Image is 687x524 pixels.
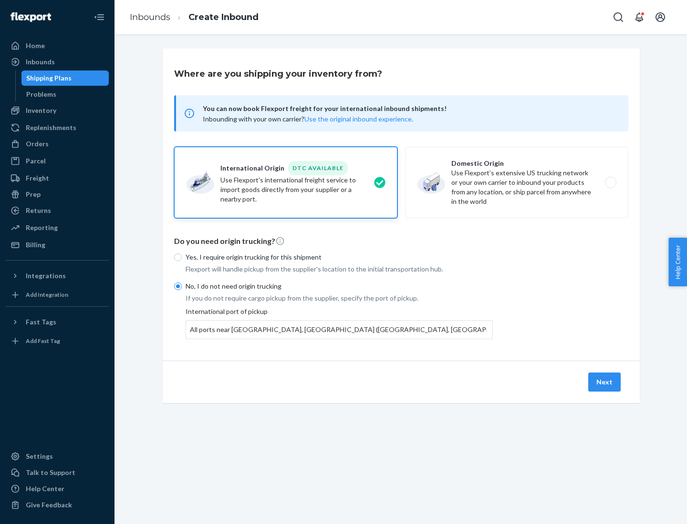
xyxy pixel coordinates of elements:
[651,8,670,27] button: Open account menu
[6,120,109,135] a: Replenishments
[6,481,109,496] a: Help Center
[21,87,109,102] a: Problems
[668,238,687,286] button: Help Center
[122,3,266,31] ol: breadcrumbs
[174,282,182,290] input: No, I do not need origin trucking
[188,12,259,22] a: Create Inbound
[6,449,109,464] a: Settings
[10,12,51,22] img: Flexport logo
[26,317,56,327] div: Fast Tags
[26,173,49,183] div: Freight
[174,236,628,247] p: Do you need origin trucking?
[6,497,109,513] button: Give Feedback
[26,452,53,461] div: Settings
[6,287,109,302] a: Add Integration
[6,171,109,186] a: Freight
[6,54,109,70] a: Inbounds
[203,115,413,123] span: Inbounding with your own carrier?
[6,268,109,283] button: Integrations
[26,139,49,149] div: Orders
[26,90,56,99] div: Problems
[26,271,66,281] div: Integrations
[26,190,41,199] div: Prep
[203,103,617,114] span: You can now book Flexport freight for your international inbound shipments!
[609,8,628,27] button: Open Search Box
[6,153,109,169] a: Parcel
[130,12,170,22] a: Inbounds
[26,291,68,299] div: Add Integration
[26,57,55,67] div: Inbounds
[26,73,72,83] div: Shipping Plans
[186,282,493,291] p: No, I do not need origin trucking
[186,252,493,262] p: Yes, I require origin trucking for this shipment
[6,203,109,218] a: Returns
[588,373,621,392] button: Next
[26,240,45,250] div: Billing
[26,206,51,215] div: Returns
[174,253,182,261] input: Yes, I require origin trucking for this shipment
[630,8,649,27] button: Open notifications
[26,500,72,510] div: Give Feedback
[26,41,45,50] div: Home
[174,68,382,80] h3: Where are you shipping your inventory from?
[6,333,109,349] a: Add Fast Tag
[26,223,58,232] div: Reporting
[6,136,109,151] a: Orders
[21,71,109,86] a: Shipping Plans
[6,314,109,330] button: Fast Tags
[26,337,60,345] div: Add Fast Tag
[6,220,109,235] a: Reporting
[26,484,64,494] div: Help Center
[26,468,75,477] div: Talk to Support
[6,38,109,53] a: Home
[26,106,56,115] div: Inventory
[26,123,76,132] div: Replenishments
[6,465,109,480] a: Talk to Support
[186,293,493,303] p: If you do not require cargo pickup from the supplier, specify the port of pickup.
[6,103,109,118] a: Inventory
[6,187,109,202] a: Prep
[6,237,109,252] a: Billing
[186,307,493,339] div: International port of pickup
[26,156,46,166] div: Parcel
[186,264,493,274] p: Flexport will handle pickup from the supplier's location to the initial transportation hub.
[90,8,109,27] button: Close Navigation
[304,114,413,124] button: Use the original inbound experience.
